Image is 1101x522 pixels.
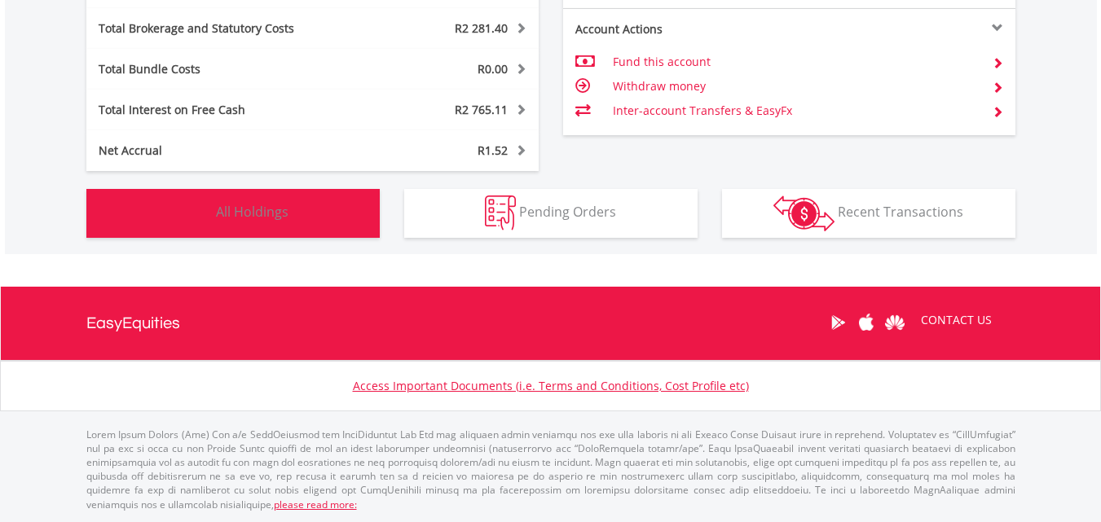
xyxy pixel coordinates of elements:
[478,61,508,77] span: R0.00
[455,102,508,117] span: R2 765.11
[353,378,749,393] a: Access Important Documents (i.e. Terms and Conditions, Cost Profile etc)
[563,21,790,37] div: Account Actions
[613,74,979,99] td: Withdraw money
[722,189,1015,238] button: Recent Transactions
[485,195,516,230] img: pending_instructions-wht.png
[455,20,508,36] span: R2 281.40
[86,20,350,37] div: Total Brokerage and Statutory Costs
[86,143,350,159] div: Net Accrual
[86,102,350,118] div: Total Interest on Free Cash
[86,61,350,77] div: Total Bundle Costs
[613,99,979,123] td: Inter-account Transfers & EasyFx
[852,297,881,348] a: Apple
[216,203,288,221] span: All Holdings
[404,189,698,238] button: Pending Orders
[838,203,963,221] span: Recent Transactions
[909,297,1003,343] a: CONTACT US
[613,50,979,74] td: Fund this account
[178,195,213,230] img: holdings-wht.png
[478,143,508,158] span: R1.52
[86,287,180,360] a: EasyEquities
[519,203,616,221] span: Pending Orders
[881,297,909,348] a: Huawei
[274,498,357,511] a: please read more:
[86,189,380,238] button: All Holdings
[773,195,835,231] img: transactions-zar-wht.png
[824,297,852,348] a: Google Play
[86,428,1015,511] p: Lorem Ipsum Dolors (Ame) Con a/e SeddOeiusmod tem InciDiduntut Lab Etd mag aliquaen admin veniamq...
